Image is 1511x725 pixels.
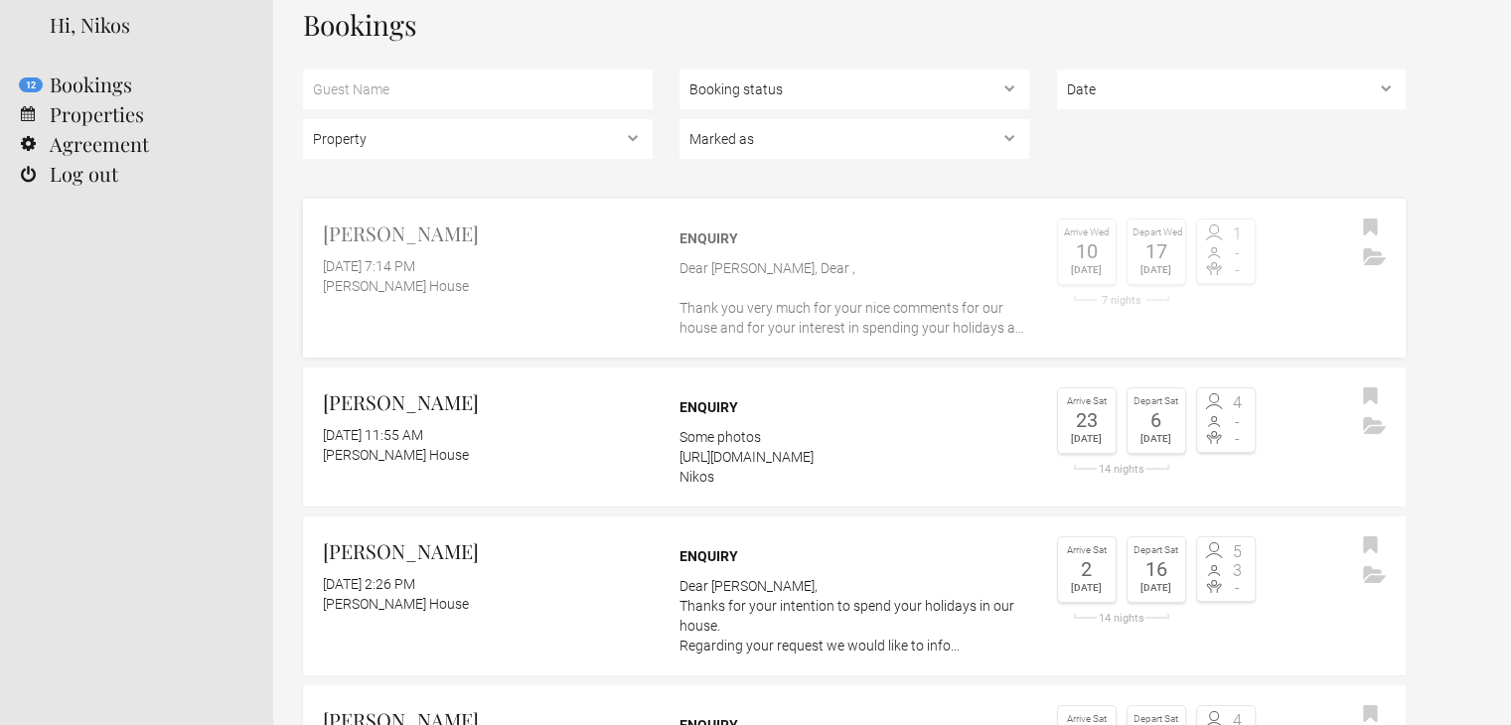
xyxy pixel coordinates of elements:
[323,218,653,248] h2: [PERSON_NAME]
[1133,579,1180,597] div: [DATE]
[1226,580,1250,596] span: -
[1226,245,1250,261] span: -
[1133,261,1180,279] div: [DATE]
[1063,261,1111,279] div: [DATE]
[1226,563,1250,579] span: 3
[1226,395,1250,411] span: 4
[323,445,653,465] div: [PERSON_NAME] House
[1226,544,1250,560] span: 5
[1133,241,1180,261] div: 17
[1226,262,1250,278] span: -
[19,77,43,92] flynt-notification-badge: 12
[1063,579,1111,597] div: [DATE]
[680,546,1029,566] div: Enquiry
[323,427,423,443] flynt-date-display: [DATE] 11:55 AM
[1226,226,1250,242] span: 1
[1226,431,1250,447] span: -
[1063,393,1111,410] div: Arrive Sat
[1057,295,1186,306] div: 7 nights
[1057,70,1407,109] select: ,
[680,258,1029,338] p: Dear [PERSON_NAME], Dear , Thank you very much for your nice comments for our house and for your ...
[50,10,243,40] div: Hi, Nikos
[323,276,653,296] div: [PERSON_NAME] House
[680,119,1029,159] select: , , ,
[1133,224,1180,241] div: Depart Wed
[1063,410,1111,430] div: 23
[1133,393,1180,410] div: Depart Sat
[1063,559,1111,579] div: 2
[1358,243,1391,273] button: Archive
[303,516,1406,675] a: [PERSON_NAME] [DATE] 2:26 PM [PERSON_NAME] House Enquiry Dear [PERSON_NAME],Thanks for your inten...
[1063,241,1111,261] div: 10
[1057,613,1186,624] div: 14 nights
[303,199,1406,358] a: [PERSON_NAME] [DATE] 7:14 PM [PERSON_NAME] House Enquiry Dear [PERSON_NAME], Dear , Thank you ver...
[323,258,415,274] flynt-date-display: [DATE] 7:14 PM
[1358,412,1391,442] button: Archive
[303,367,1406,507] a: [PERSON_NAME] [DATE] 11:55 AM [PERSON_NAME] House Enquiry Some photos[URL][DOMAIN_NAME]Nikos Arri...
[1133,410,1180,430] div: 6
[1063,542,1111,559] div: Arrive Sat
[1358,214,1383,243] button: Bookmark
[323,536,653,566] h2: [PERSON_NAME]
[1057,464,1186,475] div: 14 nights
[1358,531,1383,561] button: Bookmark
[303,70,653,109] input: Guest Name
[1226,414,1250,430] span: -
[680,70,1029,109] select: , ,
[303,10,1406,40] h1: Bookings
[1358,382,1383,412] button: Bookmark
[1358,561,1391,591] button: Archive
[680,427,1029,487] p: Some photos [URL][DOMAIN_NAME] Nikos
[1133,559,1180,579] div: 16
[1133,542,1180,559] div: Depart Sat
[323,387,653,417] h2: [PERSON_NAME]
[1063,224,1111,241] div: Arrive Wed
[1063,430,1111,448] div: [DATE]
[323,576,415,592] flynt-date-display: [DATE] 2:26 PM
[1133,430,1180,448] div: [DATE]
[680,228,1029,248] div: Enquiry
[323,594,653,614] div: [PERSON_NAME] House
[680,576,1029,655] p: Dear [PERSON_NAME], Thanks for your intention to spend your holidays in our house. Regarding your...
[680,397,1029,417] div: Enquiry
